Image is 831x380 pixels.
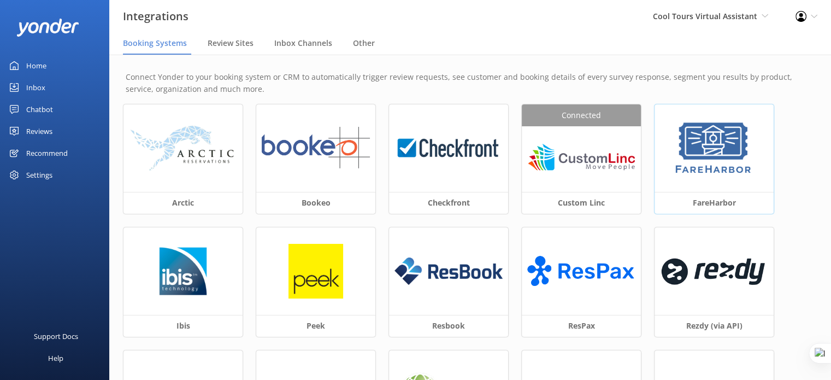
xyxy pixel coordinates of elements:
h3: Bookeo [256,192,375,214]
div: Connected [522,104,641,126]
img: resbook_logo.png [394,258,503,285]
p: Connect Yonder to your booking system or CRM to automatically trigger review requests, see custom... [126,71,815,96]
img: 1624324865..png [262,127,370,169]
div: Settings [26,164,52,186]
span: Inbox Channels [274,38,332,49]
img: 1629843345..png [673,121,755,176]
h3: Integrations [123,8,188,25]
h3: ResPax [522,315,641,337]
img: peek_logo.png [288,244,343,299]
div: Help [48,347,63,369]
img: 1624324453..png [660,248,768,294]
div: Support Docs [34,325,78,347]
div: Home [26,55,46,77]
h3: Peek [256,315,375,337]
img: arctic_logo.png [129,125,237,172]
div: Recommend [26,142,68,164]
img: 1629776749..png [156,244,210,299]
span: Other [353,38,375,49]
span: Review Sites [208,38,254,49]
img: ResPax [527,250,635,292]
img: yonder-white-logo.png [16,19,79,37]
h3: Ibis [123,315,243,337]
h3: Checkfront [389,192,508,214]
h3: Rezdy (via API) [655,315,774,337]
div: Inbox [26,77,45,98]
div: Reviews [26,120,52,142]
h3: Custom Linc [522,192,641,214]
img: 1624323426..png [394,127,503,169]
span: Cool Tours Virtual Assistant [653,11,757,21]
img: 1624324618..png [527,138,635,180]
h3: Resbook [389,315,508,337]
h3: FareHarbor [655,192,774,214]
span: Booking Systems [123,38,187,49]
h3: Arctic [123,192,243,214]
div: Chatbot [26,98,53,120]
